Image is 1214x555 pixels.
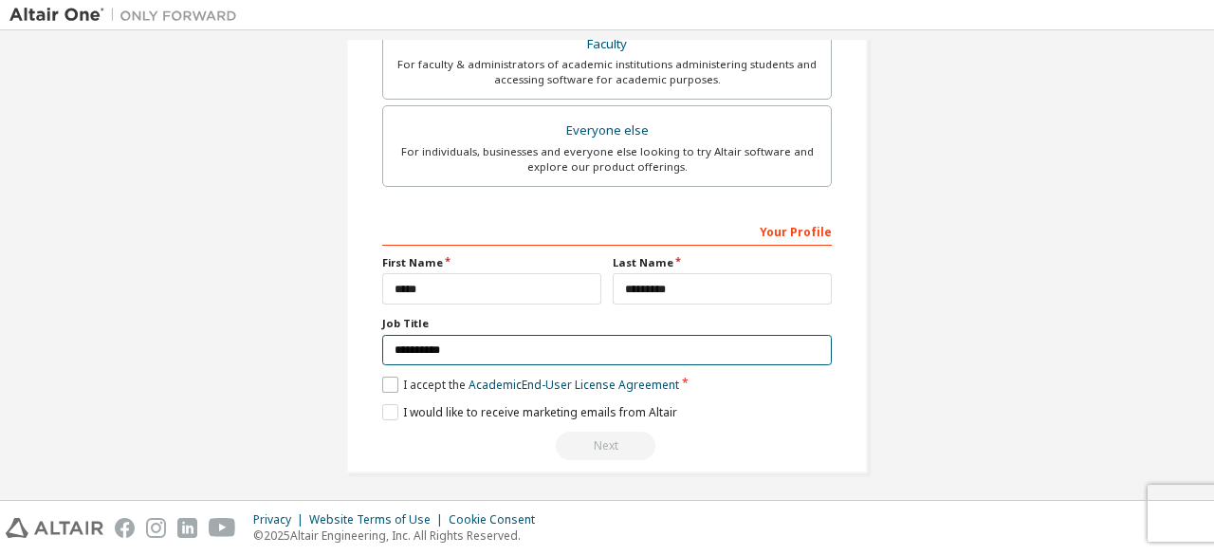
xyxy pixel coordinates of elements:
[253,527,546,544] p: © 2025 Altair Engineering, Inc. All Rights Reserved.
[382,377,679,393] label: I accept the
[613,255,832,270] label: Last Name
[395,144,819,175] div: For individuals, businesses and everyone else looking to try Altair software and explore our prod...
[146,518,166,538] img: instagram.svg
[253,512,309,527] div: Privacy
[115,518,135,538] img: facebook.svg
[382,215,832,246] div: Your Profile
[382,255,601,270] label: First Name
[395,118,819,144] div: Everyone else
[382,404,677,420] label: I would like to receive marketing emails from Altair
[9,6,247,25] img: Altair One
[382,432,832,460] div: Read and acccept EULA to continue
[209,518,236,538] img: youtube.svg
[395,31,819,58] div: Faculty
[6,518,103,538] img: altair_logo.svg
[177,518,197,538] img: linkedin.svg
[469,377,679,393] a: Academic End-User License Agreement
[449,512,546,527] div: Cookie Consent
[382,316,832,331] label: Job Title
[309,512,449,527] div: Website Terms of Use
[395,57,819,87] div: For faculty & administrators of academic institutions administering students and accessing softwa...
